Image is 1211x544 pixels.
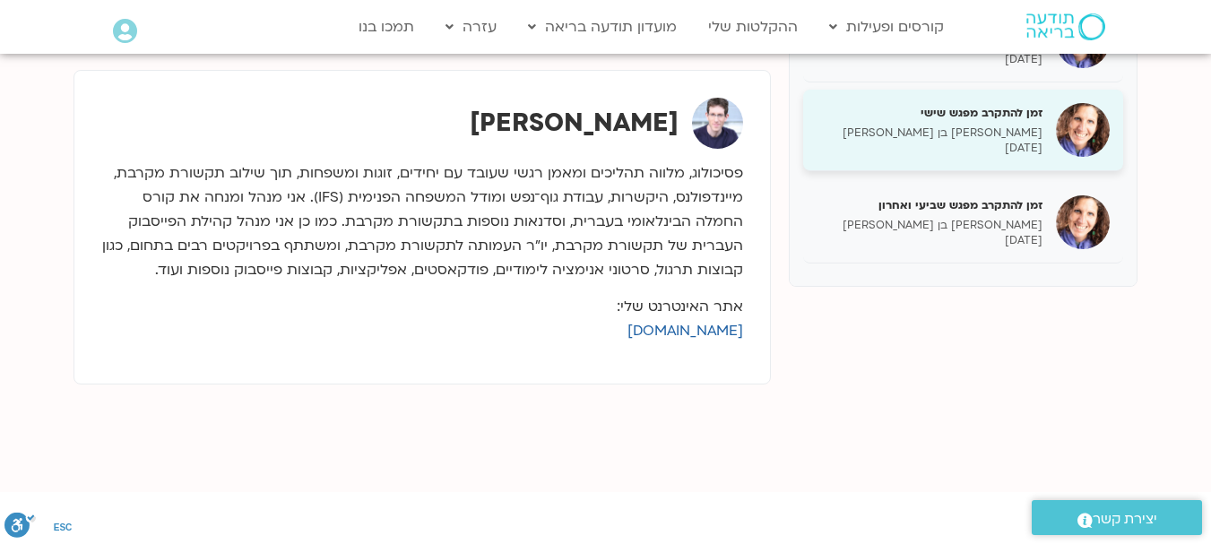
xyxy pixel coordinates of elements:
[1056,195,1110,249] img: זמן להתקרב מפגש שביעי ואחרון
[101,295,743,343] p: אתר האינטרנט שלי:
[699,10,807,44] a: ההקלטות שלי
[817,125,1042,141] p: [PERSON_NAME] בן [PERSON_NAME]
[817,141,1042,156] p: [DATE]
[1026,13,1105,40] img: תודעה בריאה
[817,218,1042,233] p: [PERSON_NAME] בן [PERSON_NAME]
[1093,507,1157,531] span: יצירת קשר
[519,10,686,44] a: מועדון תודעה בריאה
[437,10,506,44] a: עזרה
[820,10,953,44] a: קורסים ופעילות
[470,106,679,140] strong: [PERSON_NAME]
[817,197,1042,213] h5: זמן להתקרב מפגש שביעי ואחרון
[627,321,743,341] a: [DOMAIN_NAME]
[101,161,743,282] p: פסיכולוג, מלווה תהליכים ומאמן רגשי שעובד עם יחידים, זוגות ומשפחות, תוך שילוב תקשורת מקרבת, מיינדפ...
[1056,103,1110,157] img: זמן להתקרב מפגש שישי
[817,52,1042,67] p: [DATE]
[692,98,743,149] img: ערן טייכר
[350,10,423,44] a: תמכו בנו
[1032,500,1202,535] a: יצירת קשר
[817,233,1042,248] p: [DATE]
[817,105,1042,121] h5: זמן להתקרב מפגש שישי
